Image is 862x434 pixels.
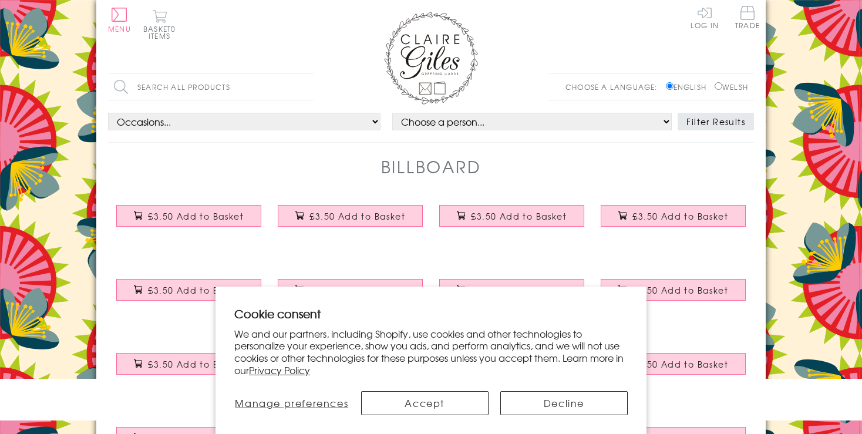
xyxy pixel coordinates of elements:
[735,6,760,31] a: Trade
[715,82,748,92] label: Welsh
[592,344,754,395] a: New Baby Card, Red on yellow background with stars and gold foil £3.50 Add to Basket
[601,205,746,227] button: £3.50 Add to Basket
[439,205,585,227] button: £3.50 Add to Basket
[108,196,270,247] a: Birthday Card, Happy Birthday to You, Rainbow colours, with gold foil £3.50 Add to Basket
[309,284,405,296] span: £3.50 Add to Basket
[361,391,489,415] button: Accept
[108,344,270,395] a: Congratulations Card, In circles with stars and gold foil £3.50 Add to Basket
[381,154,481,179] h1: Billboard
[565,82,664,92] p: Choose a language:
[431,196,592,247] a: Birthday Card, Wishing you a Happy Birthday, Block letters, with gold foil £3.50 Add to Basket
[471,210,567,222] span: £3.50 Add to Basket
[234,391,349,415] button: Manage preferences
[108,8,131,32] button: Menu
[235,396,348,410] span: Manage preferences
[278,205,423,227] button: £3.50 Add to Basket
[632,358,728,370] span: £3.50 Add to Basket
[715,82,722,90] input: Welsh
[309,210,405,222] span: £3.50 Add to Basket
[116,279,262,301] button: £3.50 Add to Basket
[148,210,244,222] span: £3.50 Add to Basket
[592,270,754,321] a: Good Luck Card, Rainbow stencil letters, with gold foil £3.50 Add to Basket
[108,270,270,321] a: Birthday Card, Happy Birthday to you, Block of letters, with gold foil £3.50 Add to Basket
[666,82,712,92] label: English
[691,6,719,29] a: Log In
[270,196,431,247] a: Birthday Card, Happy Birthday, Rainbow colours, with gold foil £3.50 Add to Basket
[735,6,760,29] span: Trade
[632,210,728,222] span: £3.50 Add to Basket
[592,196,754,247] a: Birthday Card, Happy Birthday, Pink background and stars, with gold foil £3.50 Add to Basket
[384,12,478,105] img: Claire Giles Greetings Cards
[500,391,628,415] button: Decline
[678,113,754,130] button: Filter Results
[234,328,628,376] p: We and our partners, including Shopify, use cookies and other technologies to personalize your ex...
[116,353,262,375] button: £3.50 Add to Basket
[278,279,423,301] button: £3.50 Add to Basket
[143,9,176,39] button: Basket0 items
[249,363,310,377] a: Privacy Policy
[108,74,314,100] input: Search all products
[471,284,567,296] span: £3.50 Add to Basket
[439,279,585,301] button: £3.50 Add to Basket
[234,305,628,322] h2: Cookie consent
[666,82,674,90] input: English
[148,358,244,370] span: £3.50 Add to Basket
[601,353,746,375] button: £3.50 Add to Basket
[632,284,728,296] span: £3.50 Add to Basket
[116,205,262,227] button: £3.50 Add to Basket
[108,23,131,34] span: Menu
[270,270,431,321] a: Birthday Card, Scattered letters with stars and gold foil £3.50 Add to Basket
[431,270,592,321] a: Get Well Card, Rainbow block letters and stars, with gold foil £3.50 Add to Basket
[148,284,244,296] span: £3.50 Add to Basket
[302,74,314,100] input: Search
[149,23,176,41] span: 0 items
[601,279,746,301] button: £3.50 Add to Basket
